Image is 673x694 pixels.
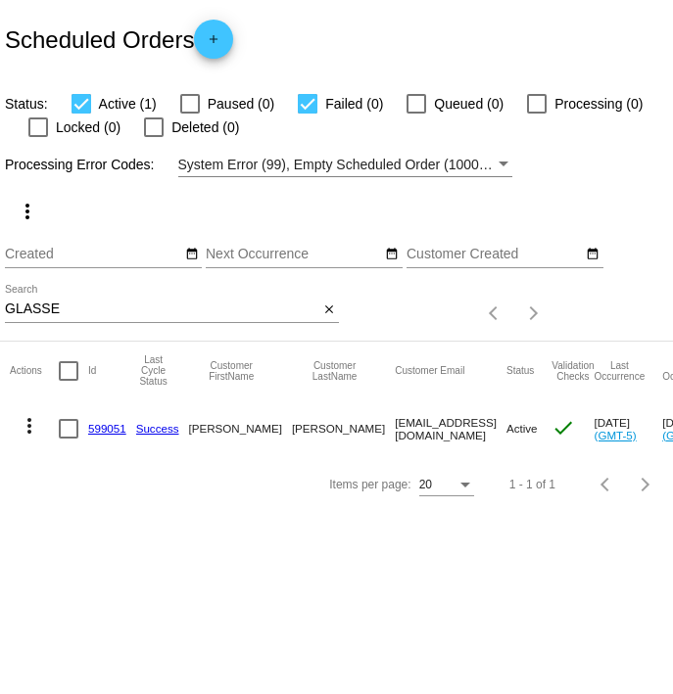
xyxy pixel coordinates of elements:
input: Customer Created [407,247,583,262]
button: Change sorting for LastOccurrenceUtc [595,360,646,382]
mat-cell: [DATE] [595,400,663,457]
span: 20 [419,478,432,491]
h2: Scheduled Orders [5,20,233,59]
button: Change sorting for CustomerFirstName [189,360,274,382]
button: Change sorting for Status [506,365,534,377]
mat-icon: close [322,302,336,318]
mat-select: Items per page: [419,479,474,492]
button: Next page [514,294,553,333]
mat-cell: [PERSON_NAME] [292,400,395,457]
span: Deleted (0) [171,116,239,139]
input: Created [5,247,181,262]
div: 1 - 1 of 1 [509,478,555,491]
span: Status: [5,96,48,112]
mat-header-cell: Validation Checks [552,342,594,400]
mat-icon: more_vert [16,200,39,223]
button: Change sorting for LastProcessingCycleId [136,354,171,387]
button: Previous page [587,465,626,504]
span: Paused (0) [208,92,274,116]
a: 599051 [88,422,126,435]
mat-cell: [PERSON_NAME] [189,400,292,457]
mat-icon: date_range [185,247,199,262]
span: Processing Error Codes: [5,157,155,172]
mat-header-cell: Actions [10,342,59,400]
button: Change sorting for CustomerEmail [395,365,464,377]
mat-icon: date_range [586,247,600,262]
button: Change sorting for Id [88,365,96,377]
span: Failed (0) [325,92,383,116]
span: Processing (0) [554,92,643,116]
mat-icon: add [202,32,225,56]
mat-icon: date_range [385,247,399,262]
span: Active [506,422,538,435]
mat-cell: [EMAIL_ADDRESS][DOMAIN_NAME] [395,400,506,457]
span: Locked (0) [56,116,120,139]
button: Change sorting for CustomerLastName [292,360,377,382]
span: Queued (0) [434,92,504,116]
mat-icon: more_vert [18,414,41,438]
mat-select: Filter by Processing Error Codes [178,153,512,177]
button: Clear [318,300,339,320]
a: (GMT-5) [595,429,637,441]
mat-icon: check [552,416,575,440]
input: Next Occurrence [206,247,382,262]
button: Previous page [475,294,514,333]
button: Next page [626,465,665,504]
div: Items per page: [329,478,410,491]
span: Active (1) [99,92,157,116]
a: Success [136,422,179,435]
input: Search [5,301,318,317]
